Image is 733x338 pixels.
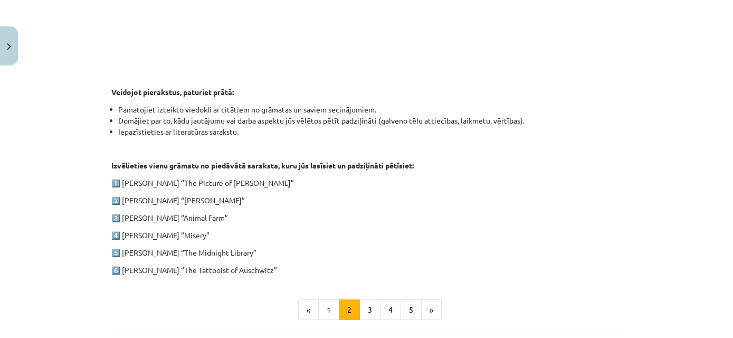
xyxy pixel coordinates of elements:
[298,299,319,321] button: «
[112,161,414,170] strong: Izvēlieties vienu grāmatu no piedāvātā saraksta, kuru jūs lasīsiet un padziļināti pētīsiet:
[119,115,622,126] li: Domājiet par to, kādu jautājumu vai darba aspektu jūs vēlētos pētīt padziļināti (galveno tēlu att...
[318,299,339,321] button: 1
[112,195,622,206] p: 2️⃣ [PERSON_NAME] “[PERSON_NAME]”
[112,230,622,241] p: 4️⃣ [PERSON_NAME] “Misery”
[112,177,622,189] p: 1️⃣ [PERSON_NAME] “The Picture of [PERSON_NAME]”
[119,104,622,115] li: Pamatojiet izteikto viedokli ar citātiem no grāmatas un saviem secinājumiem.
[112,212,622,223] p: 3️⃣ [PERSON_NAME] “Animal Farm”
[119,126,622,137] li: Iepazīstieties ar literatūras sarakstu.
[380,299,401,321] button: 4
[112,247,622,258] p: 5️⃣ [PERSON_NAME] “The Midnight Library”
[421,299,442,321] button: »
[112,265,622,276] p: 6️⃣ [PERSON_NAME] “The Tattooist of Auschwitz”
[112,87,234,97] strong: Veidojot pierakstus, paturiet prātā:
[7,43,11,50] img: icon-close-lesson-0947bae3869378f0d4975bcd49f059093ad1ed9edebbc8119c70593378902aed.svg
[401,299,422,321] button: 5
[339,299,360,321] button: 2
[359,299,380,321] button: 3
[112,299,622,321] nav: Page navigation example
